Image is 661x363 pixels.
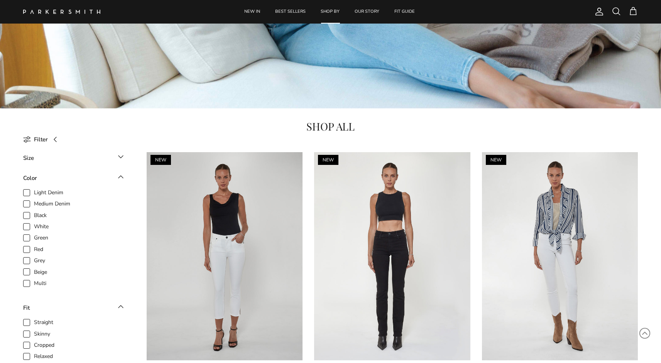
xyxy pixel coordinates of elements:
toggle-target: Fit [23,302,123,318]
a: Account [592,7,604,16]
span: Green [34,234,48,242]
span: Cropped [34,341,54,349]
span: Relaxed [34,353,53,360]
span: Grey [34,257,45,265]
h1: SHOP ALL [68,120,593,133]
span: Light Denim [34,189,63,197]
span: Red [34,246,43,253]
div: Fit [23,303,30,312]
toggle-target: Color [23,172,123,188]
div: Size [23,153,34,163]
span: Beige [34,268,47,276]
span: Multi [34,280,46,287]
span: Filter [34,135,48,144]
div: Color [23,173,37,183]
svg: Scroll to Top [639,327,651,339]
toggle-target: Size [23,152,123,168]
a: Filter [23,131,63,148]
img: Parker Smith [23,10,100,14]
span: Black [34,212,47,219]
span: White [34,223,49,231]
span: Medium Denim [34,200,70,208]
span: Skinny [34,330,50,338]
span: Straight [34,319,53,326]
